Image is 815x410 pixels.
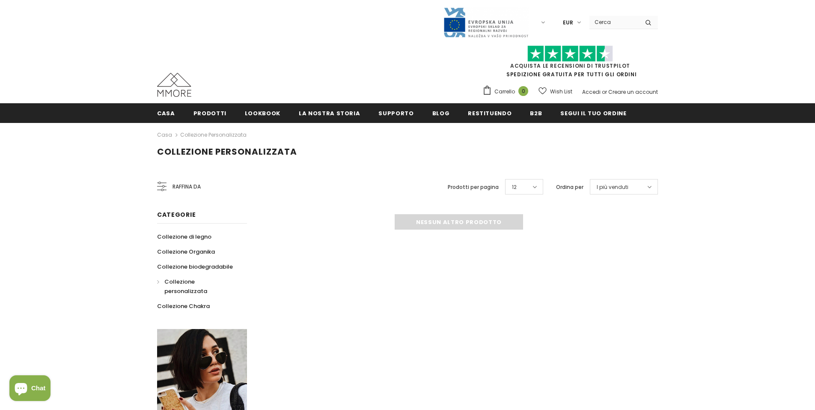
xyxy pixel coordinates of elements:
[157,73,191,97] img: Casi MMORE
[157,210,196,219] span: Categorie
[157,229,211,244] a: Collezione di legno
[443,18,529,26] a: Javni Razpis
[193,109,226,117] span: Prodotti
[432,103,450,123] a: Blog
[432,109,450,117] span: Blog
[164,278,207,295] span: Collezione personalizzata
[597,183,628,192] span: I più venduti
[550,87,572,96] span: Wish List
[180,131,247,138] a: Collezione personalizzata
[530,103,542,123] a: B2B
[157,109,175,117] span: Casa
[173,182,201,192] span: Raffina da
[157,274,238,299] a: Collezione personalizzata
[527,45,613,62] img: Fidati di Pilot Stars
[157,103,175,123] a: Casa
[518,86,528,96] span: 0
[245,103,280,123] a: Lookbook
[378,109,413,117] span: supporto
[193,103,226,123] a: Prodotti
[245,109,280,117] span: Lookbook
[482,49,658,78] span: SPEDIZIONE GRATUITA PER TUTTI GLI ORDINI
[157,263,233,271] span: Collezione biodegradabile
[560,103,626,123] a: Segui il tuo ordine
[157,146,297,158] span: Collezione personalizzata
[560,109,626,117] span: Segui il tuo ordine
[443,7,529,38] img: Javni Razpis
[556,183,583,192] label: Ordina per
[602,88,607,96] span: or
[512,183,517,192] span: 12
[494,87,515,96] span: Carrello
[299,103,360,123] a: La nostra storia
[448,183,499,192] label: Prodotti per pagina
[157,302,210,310] span: Collezione Chakra
[157,233,211,241] span: Collezione di legno
[538,84,572,99] a: Wish List
[157,130,172,140] a: Casa
[157,248,215,256] span: Collezione Organika
[589,16,639,28] input: Search Site
[510,62,630,69] a: Acquista le recensioni di TrustPilot
[608,88,658,96] a: Creare un account
[157,299,210,314] a: Collezione Chakra
[468,109,512,117] span: Restituendo
[157,259,233,274] a: Collezione biodegradabile
[299,109,360,117] span: La nostra storia
[563,18,573,27] span: EUR
[582,88,601,96] a: Accedi
[468,103,512,123] a: Restituendo
[7,375,53,403] inbox-online-store-chat: Shopify online store chat
[482,85,532,98] a: Carrello 0
[530,109,542,117] span: B2B
[378,103,413,123] a: supporto
[157,244,215,259] a: Collezione Organika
